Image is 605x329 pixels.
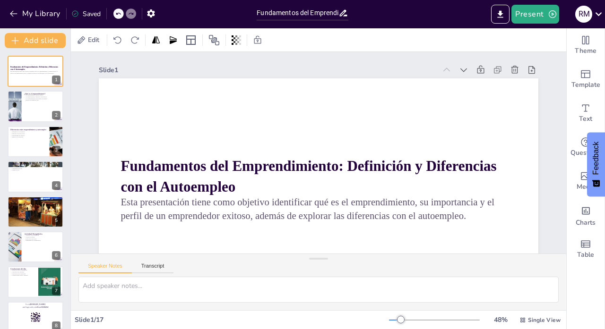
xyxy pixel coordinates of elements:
[592,142,600,175] span: Feedback
[132,263,174,273] button: Transcript
[570,148,601,158] span: Questions
[30,304,45,305] strong: [DOMAIN_NAME]
[52,216,60,225] div: 5
[24,233,60,236] p: Actividad: Rompehielos
[511,5,559,24] button: Present
[24,92,60,95] p: ¿Qué es el emprendimiento?
[577,250,594,260] span: Table
[10,136,47,138] p: Impacto en el mercado
[52,287,60,295] div: 7
[10,270,35,271] p: Reflexión sobre el aprendizaje
[10,135,47,136] p: Escalabilidad del negocio
[7,6,64,21] button: My Library
[99,66,436,75] div: Slide 1
[10,169,60,171] p: Cambio social
[8,91,63,122] div: https://cdn.sendsteps.com/images/logo/sendsteps_logo_white.pnghttps://cdn.sendsteps.com/images/lo...
[10,162,60,165] p: Importancia del emprendimiento
[10,131,47,133] p: Diferencia en la intención
[8,266,63,297] div: https://cdn.sendsteps.com/images/logo/sendsteps_logo_white.pnghttps://cdn.sendsteps.com/images/lo...
[528,316,561,324] span: Single View
[24,236,60,238] p: Trabajo en equipo
[24,238,60,240] p: Reflexión sobre ideas
[10,268,35,270] p: Conclusiones del día
[24,98,60,100] p: Los emprendedores son agentes de cambio
[10,164,60,166] p: Generación de empleo
[8,231,63,262] div: https://cdn.sendsteps.com/images/logo/sendsteps_logo_white.pnghttps://cdn.sendsteps.com/images/lo...
[567,62,605,96] div: Add ready made slides
[10,204,60,206] p: Aprendizaje continuo
[5,33,66,48] button: Add slide
[78,263,132,273] button: Speaker Notes
[52,76,60,84] div: 1
[121,195,517,223] p: Esta presentación tiene como objetivo identificar qué es el emprendimiento, su importancia y el p...
[10,203,60,205] p: Visión
[257,6,338,20] input: Insert title
[52,251,60,260] div: 6
[24,99,60,101] p: Mejora la calidad de vida
[8,126,63,157] div: https://cdn.sendsteps.com/images/logo/sendsteps_logo_white.pnghttps://cdn.sendsteps.com/images/lo...
[8,196,63,228] div: https://cdn.sendsteps.com/images/logo/sendsteps_logo_white.pnghttps://cdn.sendsteps.com/images/lo...
[24,94,60,96] p: El emprendimiento implica riesgos
[10,128,47,131] p: Diferencias entre emprendimiento y autoempleo
[10,306,60,309] p: and login with code
[567,164,605,198] div: Add images, graphics, shapes or video
[10,133,47,135] p: Enfoque en la innovación
[10,166,60,168] p: Fomento de la innovación
[567,232,605,266] div: Add a table
[8,56,63,87] div: https://cdn.sendsteps.com/images/logo/sendsteps_logo_white.pnghttps://cdn.sendsteps.com/images/lo...
[10,70,60,74] p: Esta presentación tiene como objetivo identificar qué es el emprendimiento, su importancia y el p...
[10,303,60,306] p: Go to
[52,146,60,154] div: 3
[571,80,600,90] span: Template
[8,161,63,192] div: https://cdn.sendsteps.com/images/logo/sendsteps_logo_white.pnghttps://cdn.sendsteps.com/images/lo...
[576,218,596,228] span: Charts
[24,240,60,242] p: Habilidades de comunicación
[86,35,101,44] span: Edit
[24,235,60,236] p: Fomento de la creatividad
[575,5,592,24] button: R M
[10,197,60,200] p: Perfil de un emprendedor exitoso
[52,181,60,190] div: 4
[121,158,497,194] strong: Fundamentos del Emprendimiento: Definición y Diferencias con el Autoempleo
[567,28,605,62] div: Change the overall theme
[575,6,592,23] div: R M
[52,111,60,119] div: 2
[10,66,58,70] strong: Fundamentos del Emprendimiento: Definición y Diferencias con el Autoempleo
[24,96,60,98] p: El emprendimiento impulsa la innovación
[71,9,101,18] div: Saved
[10,273,35,275] p: Motivación para emprender
[567,130,605,164] div: Get real-time input from your audience
[567,96,605,130] div: Add text boxes
[587,132,605,196] button: Feedback - Show survey
[579,114,592,124] span: Text
[489,315,512,324] div: 48 %
[75,315,389,324] div: Slide 1 / 17
[10,271,35,273] p: Aplicación de conceptos
[10,168,60,169] p: Crecimiento del PIB
[575,46,596,56] span: Theme
[208,34,220,46] span: Position
[10,275,35,277] p: Conexión entre teoría y práctica
[491,5,510,24] button: Export to PowerPoint
[10,199,60,201] p: Proactividad
[10,201,60,203] p: Resiliencia
[183,33,199,48] div: Layout
[577,182,595,192] span: Media
[567,198,605,232] div: Add charts and graphs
